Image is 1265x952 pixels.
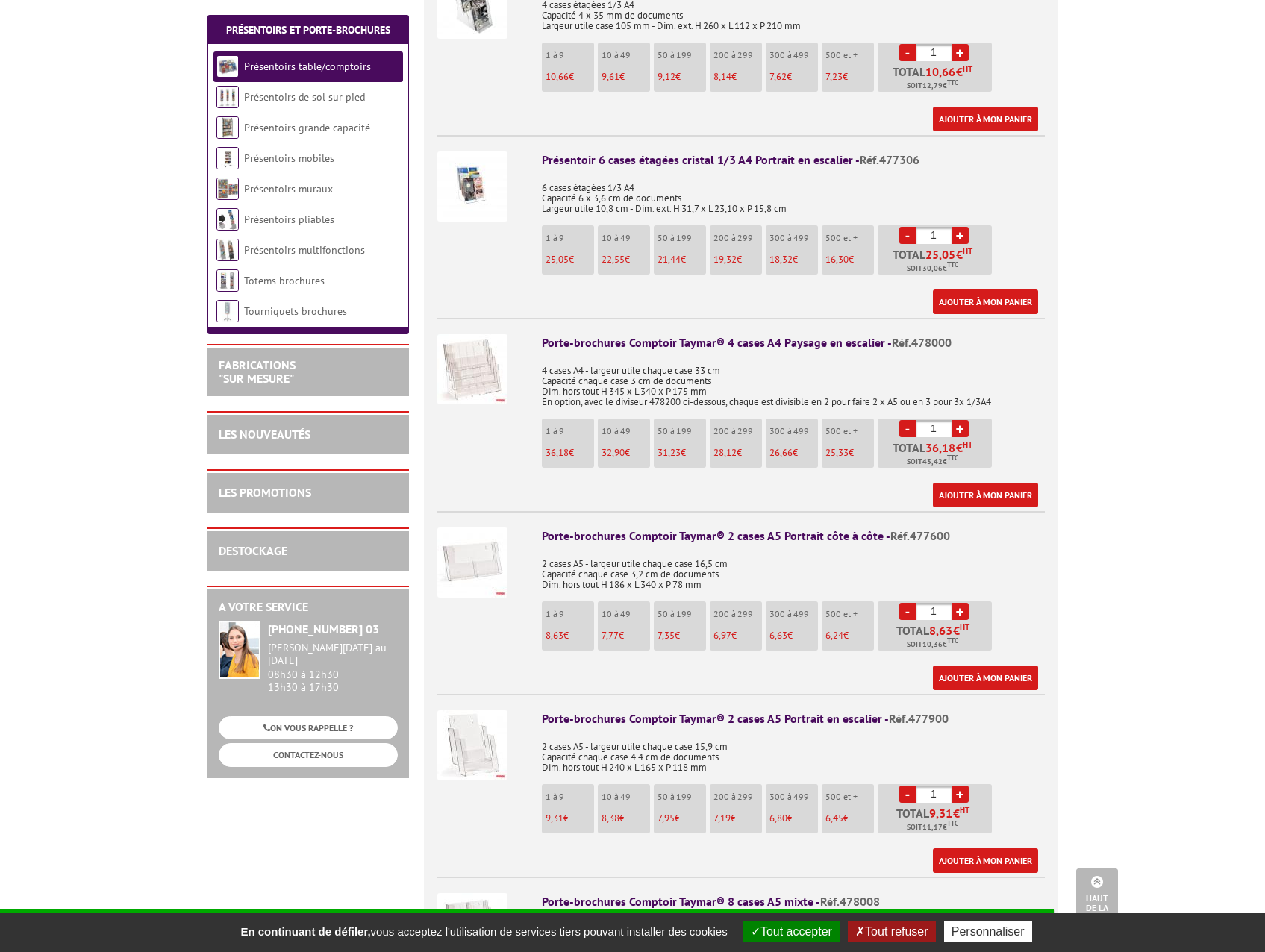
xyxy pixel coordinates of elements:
img: Présentoirs grande capacité [216,116,239,139]
span: 28,12 [713,446,737,459]
p: 2 cases A5 - largeur utile chaque case 16,5 cm Capacité chaque case 3,2 cm de documents Dim. hors... [542,548,1045,590]
p: € [546,72,594,82]
p: Total [881,442,992,468]
a: - [899,603,916,620]
button: Personnaliser (fenêtre modale) [944,921,1032,942]
span: 22,55 [602,253,625,266]
div: 08h30 à 12h30 13h30 à 17h30 [268,642,398,693]
div: Porte-brochures Comptoir Taymar® 4 cases A4 Paysage en escalier - [542,334,1045,351]
span: 7,62 [769,70,787,83]
p: Total [881,624,992,651]
span: 9,12 [658,70,675,83]
span: Soit € [907,80,958,92]
span: 43,42 [922,456,943,468]
span: 9,31 [546,812,563,824]
span: 36,18 [925,442,956,454]
span: 10,36 [922,639,943,651]
p: € [713,254,762,265]
p: 6 cases étagées 1/3 A4 Capacité 6 x 3,6 cm de documents Largeur utile 10,8 cm - Dim. ext. H 31,7 ... [542,172,1045,214]
span: 10,66 [925,66,956,78]
a: ON VOUS RAPPELLE ? [219,716,398,739]
img: Porte-brochures Comptoir Taymar® 2 cases A5 Portrait en escalier [437,710,507,780]
a: Ajouter à mon panier [933,483,1038,507]
span: Soit € [907,456,958,468]
p: 200 à 299 [713,426,762,436]
img: widget-service.jpg [219,621,260,679]
p: 10 à 49 [602,792,650,802]
span: 31,23 [658,446,681,459]
sup: TTC [947,260,958,269]
p: 1 à 9 [546,792,594,802]
p: € [769,813,818,824]
a: Présentoirs multifonctions [244,243,365,257]
p: 300 à 499 [769,426,818,436]
a: FABRICATIONS"Sur Mesure" [219,357,296,386]
p: 10 à 49 [602,50,650,60]
span: 12,79 [922,80,943,92]
span: € [953,624,960,636]
p: € [602,813,650,824]
a: - [899,44,916,61]
p: 500 et + [825,609,874,619]
span: € [953,807,960,819]
span: 7,95 [658,812,675,824]
p: Total [881,66,992,92]
p: € [825,448,874,458]
span: 6,45 [825,812,843,824]
p: € [546,630,594,641]
a: LES PROMOTIONS [219,485,311,500]
p: 10 à 49 [602,609,650,619]
p: Total [881,248,992,275]
sup: TTC [947,636,958,645]
strong: [PHONE_NUMBER] 03 [268,621,379,636]
p: € [713,448,762,458]
p: 1 à 9 [546,233,594,243]
span: Réf.478000 [892,335,952,350]
a: DESTOCKAGE [219,543,287,558]
span: 7,23 [825,70,843,83]
p: 50 à 199 [658,426,706,436]
span: Soit € [907,821,958,833]
p: € [546,254,594,265]
span: 8,14 [713,70,731,83]
p: € [602,448,650,458]
a: LES NOUVEAUTÉS [219,427,310,442]
span: 8,38 [602,812,619,824]
img: Porte-brochures Comptoir Taymar® 4 cases A4 Paysage en escalier [437,334,507,404]
img: Porte-brochures Comptoir Taymar® 2 cases A5 Portrait côte à côte [437,527,507,598]
p: € [713,813,762,824]
span: 11,17 [922,821,943,833]
span: 7,19 [713,812,731,824]
p: € [602,630,650,641]
a: Ajouter à mon panier [933,289,1038,314]
a: Totems brochures [244,274,325,287]
img: Présentoirs pliables [216,208,239,231]
a: + [952,44,969,61]
a: + [952,420,969,437]
h2: A votre service [219,601,398,614]
a: Présentoirs mobiles [244,151,334,165]
span: 36,18 [546,446,569,459]
sup: TTC [947,78,958,87]
img: Présentoirs de sol sur pied [216,86,239,108]
p: 500 et + [825,50,874,60]
p: € [825,72,874,82]
p: € [769,72,818,82]
span: 25,05 [925,248,956,260]
p: 500 et + [825,792,874,802]
span: vous acceptez l'utilisation de services tiers pouvant installer des cookies [233,925,734,938]
p: € [658,254,706,265]
p: 1 à 9 [546,426,594,436]
p: 200 à 299 [713,233,762,243]
span: 9,31 [929,807,953,819]
button: Tout refuser [848,921,935,942]
span: 21,44 [658,253,681,266]
sup: TTC [947,454,958,462]
sup: HT [963,246,972,257]
p: 50 à 199 [658,233,706,243]
span: Réf.477306 [860,152,919,167]
p: 300 à 499 [769,792,818,802]
span: Réf.477900 [889,711,949,726]
span: € [956,66,963,78]
span: 7,77 [602,629,619,642]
